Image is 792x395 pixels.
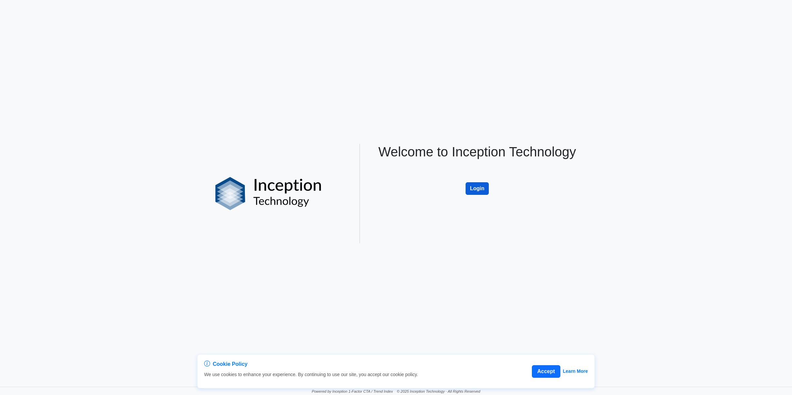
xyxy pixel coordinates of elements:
[204,371,418,378] p: We use cookies to enhance your experience. By continuing to use our site, you accept our cookie p...
[466,175,489,181] a: Login
[372,144,583,160] h1: Welcome to Inception Technology
[215,177,322,210] img: logo%20black.png
[466,182,489,195] button: Login
[213,360,248,368] span: Cookie Policy
[532,365,560,378] button: Accept
[563,368,588,375] a: Learn More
